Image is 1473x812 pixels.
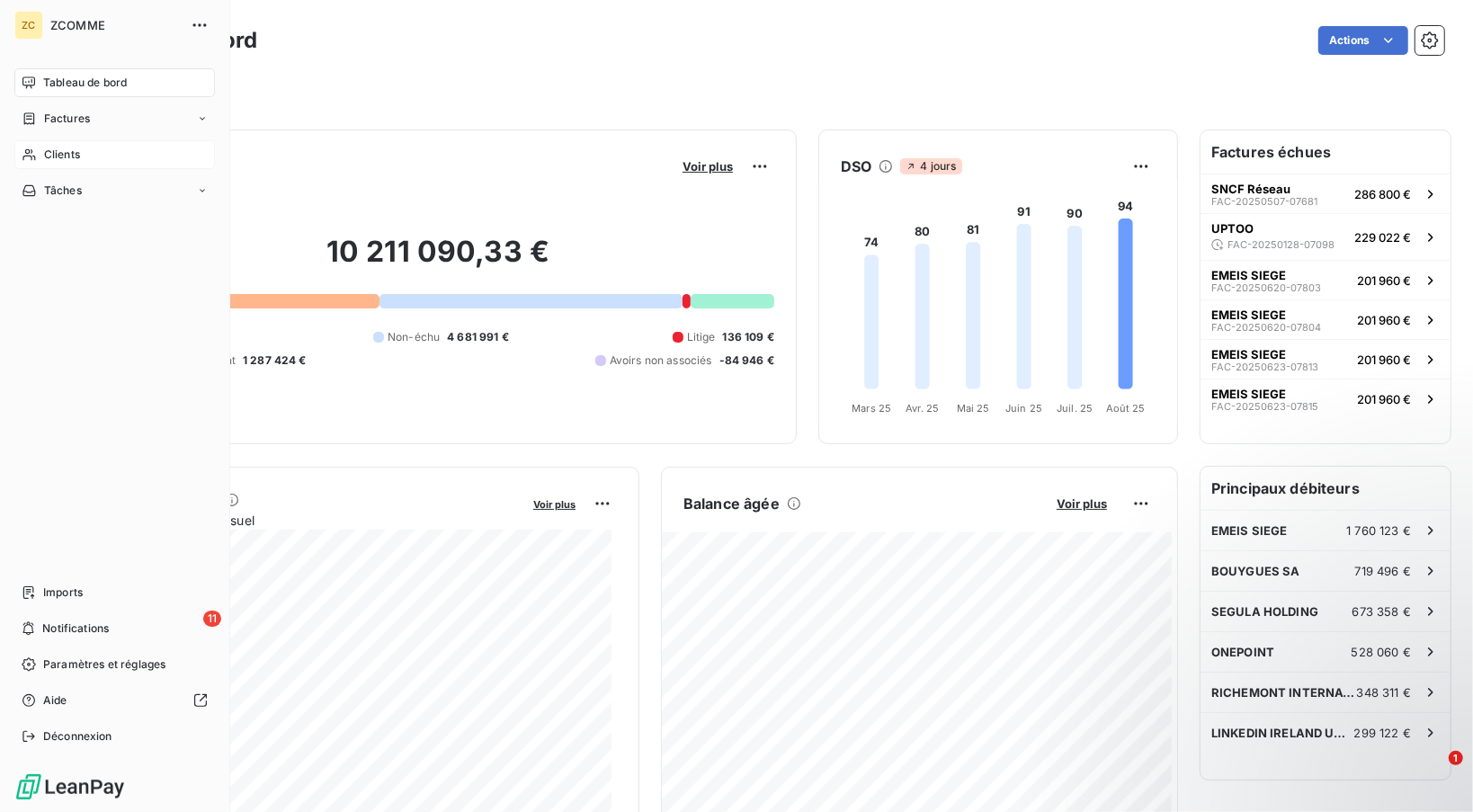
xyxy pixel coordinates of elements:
div: ZC [14,11,43,40]
span: 4 jours [900,158,961,174]
a: Imports [14,578,215,607]
tspan: Juin 25 [1005,402,1042,415]
span: UPTOO [1211,221,1254,236]
tspan: Juil. 25 [1057,402,1093,415]
span: Avoirs non associés [610,352,712,369]
span: EMEIS SIEGE [1211,523,1288,538]
span: Voir plus [1057,496,1107,511]
span: Aide [43,692,67,709]
h6: Balance âgée [683,493,780,514]
a: Tableau de bord [14,68,215,97]
span: ZCOMME [50,18,180,32]
span: Factures [44,111,90,127]
h6: Factures échues [1201,130,1451,174]
span: Litige [687,329,716,345]
button: UPTOOFAC-20250128-07098229 022 € [1201,213,1451,260]
span: 673 358 € [1352,604,1411,619]
span: EMEIS SIEGE [1211,387,1286,401]
span: SEGULA HOLDING [1211,604,1318,619]
iframe: Intercom live chat [1412,751,1455,794]
span: FAC-20250623-07813 [1211,361,1318,372]
span: Tableau de bord [43,75,127,91]
span: Clients [44,147,80,163]
a: Aide [14,686,215,715]
h6: Principaux débiteurs [1201,467,1451,510]
span: BOUYGUES SA [1211,564,1300,578]
span: 201 960 € [1357,352,1411,367]
span: -84 946 € [719,352,774,369]
span: 1 [1449,751,1463,765]
span: 201 960 € [1357,392,1411,406]
span: FAC-20250128-07098 [1227,239,1335,250]
button: EMEIS SIEGEFAC-20250623-07813201 960 € [1201,339,1451,379]
span: EMEIS SIEGE [1211,308,1286,322]
tspan: Mai 25 [957,402,990,415]
span: Paramètres et réglages [43,656,165,673]
button: Actions [1318,26,1408,55]
button: Voir plus [528,495,581,512]
tspan: Août 25 [1106,402,1146,415]
button: Voir plus [1051,495,1112,512]
span: 1 287 424 € [243,352,307,369]
span: Voir plus [683,159,733,174]
span: Imports [43,584,83,601]
button: EMEIS SIEGEFAC-20250620-07804201 960 € [1201,299,1451,339]
h2: 10 211 090,33 € [102,234,774,288]
button: EMEIS SIEGEFAC-20250623-07815201 960 € [1201,379,1451,418]
tspan: Mars 25 [852,402,891,415]
span: 719 496 € [1355,564,1411,578]
a: Clients [14,140,215,169]
span: FAC-20250623-07815 [1211,401,1318,412]
span: 229 022 € [1354,230,1411,245]
span: 286 800 € [1354,187,1411,201]
span: Voir plus [533,498,576,511]
button: Voir plus [677,158,738,174]
span: FAC-20250620-07803 [1211,282,1321,293]
a: Factures [14,104,215,133]
button: SNCF RéseauFAC-20250507-07681286 800 € [1201,174,1451,213]
span: EMEIS SIEGE [1211,268,1286,282]
tspan: Avr. 25 [906,402,939,415]
span: EMEIS SIEGE [1211,347,1286,361]
span: 136 109 € [723,329,774,345]
img: Logo LeanPay [14,772,126,801]
button: EMEIS SIEGEFAC-20250620-07803201 960 € [1201,260,1451,299]
span: 11 [203,611,221,627]
span: 4 681 991 € [447,329,509,345]
span: Non-échu [388,329,440,345]
span: FAC-20250620-07804 [1211,322,1321,333]
span: 201 960 € [1357,313,1411,327]
span: Chiffre d'affaires mensuel [102,511,521,530]
span: SNCF Réseau [1211,182,1290,196]
span: 201 960 € [1357,273,1411,288]
a: Tâches [14,176,215,205]
span: Notifications [42,620,109,637]
iframe: Intercom notifications message [1113,638,1473,763]
span: Tâches [44,183,82,199]
a: Paramètres et réglages [14,650,215,679]
span: FAC-20250507-07681 [1211,196,1317,207]
h6: DSO [841,156,871,177]
span: Déconnexion [43,728,112,745]
span: 1 760 123 € [1346,523,1411,538]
